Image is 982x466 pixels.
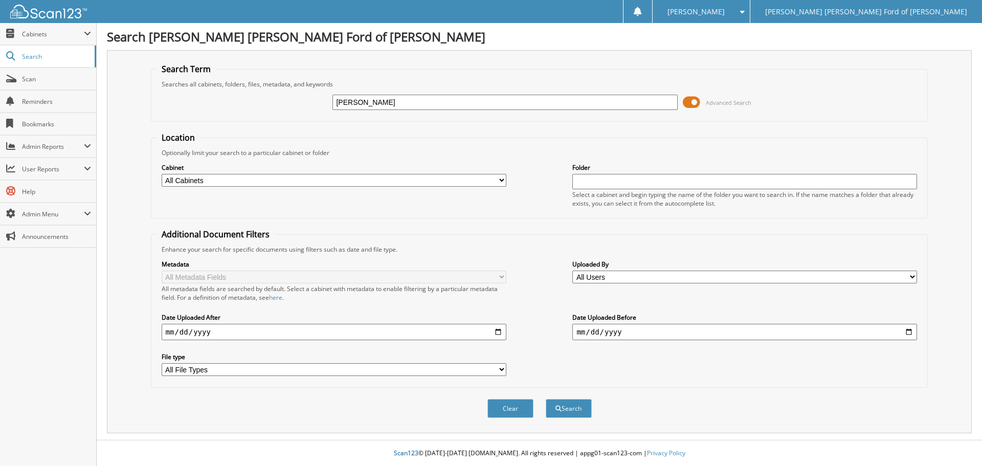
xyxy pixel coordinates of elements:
h1: Search [PERSON_NAME] [PERSON_NAME] Ford of [PERSON_NAME] [107,28,972,45]
span: [PERSON_NAME] [PERSON_NAME] Ford of [PERSON_NAME] [765,9,967,15]
label: Date Uploaded After [162,313,506,322]
label: Metadata [162,260,506,269]
a: Privacy Policy [647,449,685,457]
span: Announcements [22,232,91,241]
input: start [162,324,506,340]
span: Bookmarks [22,120,91,128]
span: Scan123 [394,449,418,457]
label: Date Uploaded Before [572,313,917,322]
div: Select a cabinet and begin typing the name of the folder you want to search in. If the name match... [572,190,917,208]
span: Search [22,52,90,61]
img: scan123-logo-white.svg [10,5,87,18]
label: File type [162,352,506,361]
div: Optionally limit your search to a particular cabinet or folder [157,148,923,157]
span: [PERSON_NAME] [667,9,725,15]
span: Help [22,187,91,196]
span: Admin Reports [22,142,84,151]
a: here [269,293,282,302]
label: Cabinet [162,163,506,172]
div: Searches all cabinets, folders, files, metadata, and keywords [157,80,923,88]
button: Clear [487,399,533,418]
legend: Additional Document Filters [157,229,275,240]
legend: Location [157,132,200,143]
div: © [DATE]-[DATE] [DOMAIN_NAME]. All rights reserved | appg01-scan123-com | [97,441,982,466]
label: Uploaded By [572,260,917,269]
label: Folder [572,163,917,172]
input: end [572,324,917,340]
legend: Search Term [157,63,216,75]
span: Scan [22,75,91,83]
span: Reminders [22,97,91,106]
span: User Reports [22,165,84,173]
button: Search [546,399,592,418]
div: All metadata fields are searched by default. Select a cabinet with metadata to enable filtering b... [162,284,506,302]
span: Cabinets [22,30,84,38]
span: Advanced Search [706,99,751,106]
iframe: Chat Widget [931,417,982,466]
span: Admin Menu [22,210,84,218]
div: Enhance your search for specific documents using filters such as date and file type. [157,245,923,254]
